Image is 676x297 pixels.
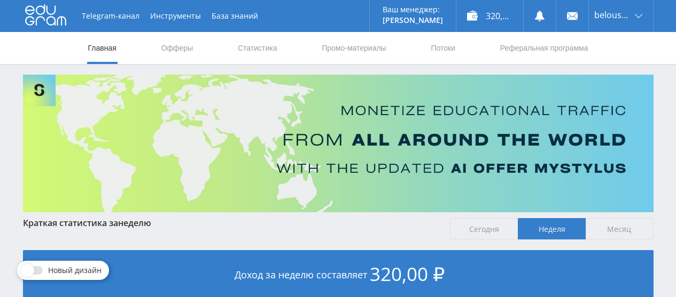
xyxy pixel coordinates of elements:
[48,266,102,275] span: Новый дизайн
[321,32,387,64] a: Промо-материалы
[237,32,278,64] a: Статистика
[518,218,586,239] span: Неделя
[370,261,445,286] span: 320,00 ₽
[430,32,456,64] a: Потоки
[499,32,589,64] a: Реферальная программа
[23,75,654,212] img: Banner
[87,32,118,64] a: Главная
[118,217,151,229] span: неделю
[450,218,518,239] span: Сегодня
[383,16,443,25] p: [PERSON_NAME]
[383,5,443,14] p: Ваш менеджер:
[160,32,195,64] a: Офферы
[586,218,654,239] span: Месяц
[594,11,632,19] span: belousova1964
[23,218,440,228] div: Краткая статистика за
